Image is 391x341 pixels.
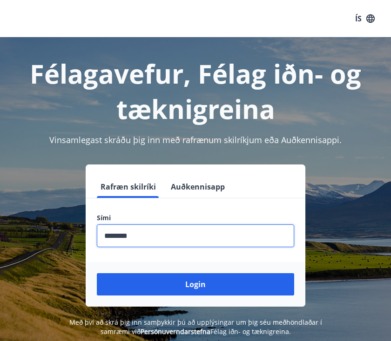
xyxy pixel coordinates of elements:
[97,273,294,295] button: Login
[11,56,380,126] h1: Félagavefur, Félag iðn- og tæknigreina
[167,176,229,198] button: Auðkennisapp
[49,134,342,145] span: Vinsamlegast skráðu þig inn með rafrænum skilríkjum eða Auðkennisappi.
[141,327,210,336] a: Persónuverndarstefna
[97,176,160,198] button: Rafræn skilríki
[97,213,294,223] label: Sími
[350,10,380,27] button: ÍS
[69,318,322,336] span: Með því að skrá þig inn samþykkir þú að upplýsingar um þig séu meðhöndlaðar í samræmi við Félag i...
